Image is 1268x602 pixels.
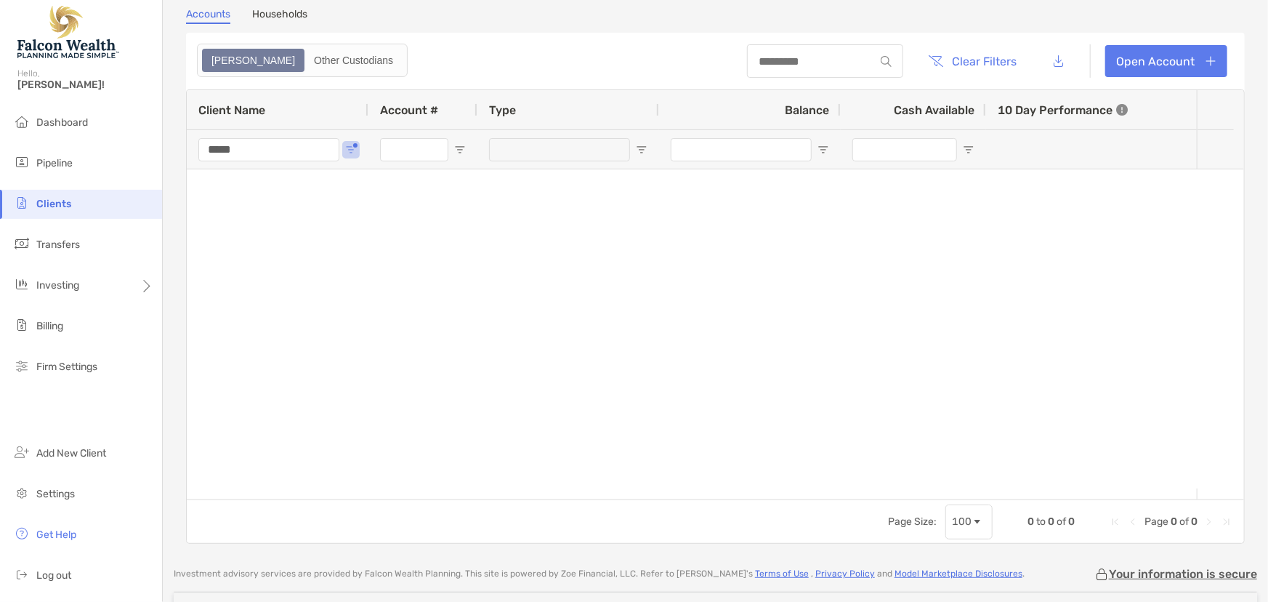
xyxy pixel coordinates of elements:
span: Client Name [198,103,265,117]
a: Terms of Use [755,569,809,579]
button: Open Filter Menu [817,144,829,156]
button: Open Filter Menu [345,144,357,156]
img: clients icon [13,194,31,212]
img: dashboard icon [13,113,31,130]
button: Open Filter Menu [963,144,974,156]
span: of [1057,515,1066,528]
input: Client Name Filter Input [198,138,339,161]
span: Log out [36,569,71,582]
img: add_new_client icon [13,444,31,461]
div: Page Size: [888,515,937,528]
input: Cash Available Filter Input [852,138,957,161]
input: Balance Filter Input [671,138,812,161]
span: Dashboard [36,116,88,129]
span: Clients [36,198,71,210]
span: [PERSON_NAME]! [17,79,153,91]
button: Open Filter Menu [636,144,647,156]
div: Page Size [945,505,993,539]
a: Model Marketplace Disclosures [895,569,1022,579]
input: Account # Filter Input [380,138,448,161]
span: Settings [36,488,75,500]
span: Type [489,103,516,117]
div: 10 Day Performance [998,90,1128,129]
a: Households [252,8,307,24]
span: Transfers [36,238,80,251]
div: First Page [1110,516,1121,528]
span: 0 [1191,515,1198,528]
div: 100 [952,515,972,528]
p: Your information is secure [1109,567,1257,581]
span: Billing [36,320,63,332]
span: Firm Settings [36,361,97,373]
span: Add New Client [36,447,106,459]
span: Account # [380,103,438,117]
div: Zoe [203,50,303,71]
span: of [1179,515,1189,528]
a: Privacy Policy [815,569,875,579]
img: get-help icon [13,525,31,542]
div: Other Custodians [306,50,401,71]
a: Accounts [186,8,230,24]
span: 0 [1048,515,1054,528]
img: Falcon Wealth Planning Logo [17,6,119,58]
span: Pipeline [36,157,73,169]
a: Open Account [1105,45,1227,77]
img: billing icon [13,316,31,334]
span: Get Help [36,529,76,541]
span: Cash Available [894,103,974,117]
img: pipeline icon [13,153,31,171]
span: Balance [785,103,829,117]
p: Investment advisory services are provided by Falcon Wealth Planning . This site is powered by Zoe... [174,569,1025,579]
div: Previous Page [1127,516,1139,528]
div: Last Page [1221,516,1232,528]
span: 0 [1068,515,1075,528]
img: input icon [881,56,892,67]
button: Clear Filters [918,45,1028,77]
span: Page [1144,515,1168,528]
img: logout icon [13,566,31,583]
button: Open Filter Menu [454,144,466,156]
span: 0 [1171,515,1177,528]
span: 0 [1027,515,1034,528]
div: Next Page [1203,516,1215,528]
img: transfers icon [13,235,31,252]
img: firm-settings icon [13,357,31,374]
img: investing icon [13,276,31,293]
span: to [1036,515,1046,528]
img: settings icon [13,484,31,502]
div: segmented control [197,44,408,77]
span: Investing [36,279,79,292]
